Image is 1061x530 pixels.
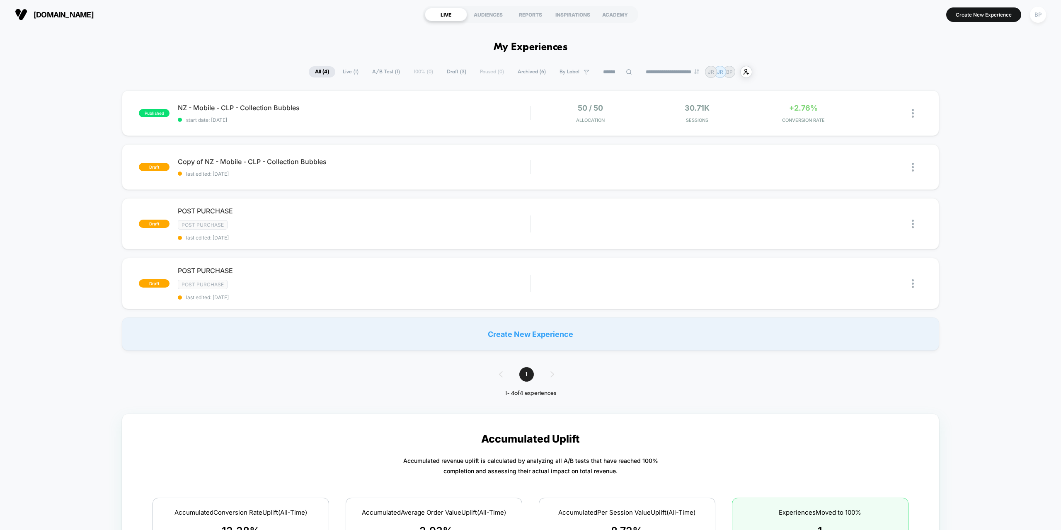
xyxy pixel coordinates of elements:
[139,279,170,288] span: draft
[912,109,914,118] img: close
[494,41,568,53] h1: My Experiences
[12,8,96,21] button: [DOMAIN_NAME]
[122,317,939,351] div: Create New Experience
[403,455,658,476] p: Accumulated revenue uplift is calculated by analyzing all A/B tests that have reached 100% comple...
[789,104,818,112] span: +2.76%
[362,508,506,516] span: Accumulated Average Order Value Uplift (All-Time)
[726,69,733,75] p: BP
[337,66,365,77] span: Live ( 1 )
[139,163,170,171] span: draft
[511,66,552,77] span: Archived ( 6 )
[178,104,530,112] span: NZ - Mobile - CLP - Collection Bubbles
[558,508,695,516] span: Accumulated Per Session Value Uplift (All-Time)
[366,66,406,77] span: A/B Test ( 1 )
[178,171,530,177] span: last edited: [DATE]
[481,433,580,445] p: Accumulated Uplift
[578,104,603,112] span: 50 / 50
[178,207,530,215] span: POST PURCHASE
[912,220,914,228] img: close
[441,66,472,77] span: Draft ( 3 )
[779,508,861,516] span: Experiences Moved to 100%
[1030,7,1046,23] div: BP
[178,117,530,123] span: start date: [DATE]
[15,8,27,21] img: Visually logo
[178,157,530,166] span: Copy of NZ - Mobile - CLP - Collection Bubbles
[425,8,467,21] div: LIVE
[1027,6,1049,23] button: BP
[717,69,723,75] p: JR
[519,367,534,382] span: 1
[594,8,636,21] div: ACADEMY
[309,66,335,77] span: All ( 4 )
[708,69,714,75] p: JR
[174,508,307,516] span: Accumulated Conversion Rate Uplift (All-Time)
[646,117,748,123] span: Sessions
[560,69,579,75] span: By Label
[946,7,1021,22] button: Create New Experience
[509,8,552,21] div: REPORTS
[552,8,594,21] div: INSPIRATIONS
[912,163,914,172] img: close
[178,280,228,289] span: Post Purchase
[178,266,530,275] span: POST PURCHASE
[491,390,571,397] div: 1 - 4 of 4 experiences
[912,279,914,288] img: close
[576,117,605,123] span: Allocation
[467,8,509,21] div: AUDIENCES
[685,104,710,112] span: 30.71k
[694,69,699,74] img: end
[752,117,855,123] span: CONVERSION RATE
[34,10,94,19] span: [DOMAIN_NAME]
[178,294,530,300] span: last edited: [DATE]
[139,109,170,117] span: published
[178,235,530,241] span: last edited: [DATE]
[139,220,170,228] span: draft
[178,220,228,230] span: Post Purchase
